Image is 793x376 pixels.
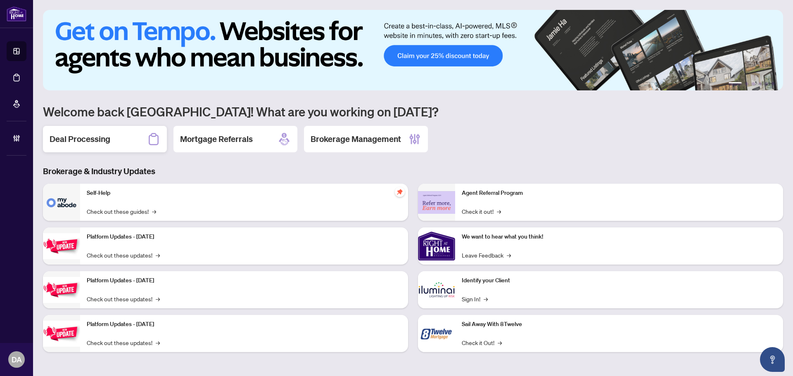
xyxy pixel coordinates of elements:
[745,82,748,85] button: 2
[311,133,401,145] h2: Brokerage Management
[462,294,488,303] a: Sign In!→
[43,10,783,90] img: Slide 0
[507,251,511,260] span: →
[43,184,80,221] img: Self-Help
[395,187,405,197] span: pushpin
[43,321,80,347] img: Platform Updates - June 23, 2025
[462,189,776,198] p: Agent Referral Program
[43,104,783,119] h1: Welcome back [GEOGRAPHIC_DATA]! What are you working on [DATE]?
[7,6,26,21] img: logo
[180,133,253,145] h2: Mortgage Referrals
[87,320,401,329] p: Platform Updates - [DATE]
[87,338,160,347] a: Check out these updates!→
[87,294,160,303] a: Check out these updates!→
[50,133,110,145] h2: Deal Processing
[462,320,776,329] p: Sail Away With 8Twelve
[418,191,455,214] img: Agent Referral Program
[87,276,401,285] p: Platform Updates - [DATE]
[43,233,80,259] img: Platform Updates - July 21, 2025
[418,227,455,265] img: We want to hear what you think!
[156,338,160,347] span: →
[462,251,511,260] a: Leave Feedback→
[752,82,755,85] button: 3
[87,189,401,198] p: Self-Help
[152,207,156,216] span: →
[760,347,785,372] button: Open asap
[87,207,156,216] a: Check out these guides!→
[156,294,160,303] span: →
[418,271,455,308] img: Identify your Client
[462,276,776,285] p: Identify your Client
[758,82,762,85] button: 4
[497,207,501,216] span: →
[462,232,776,241] p: We want to hear what you think!
[462,338,502,347] a: Check it Out!→
[87,232,401,241] p: Platform Updates - [DATE]
[43,277,80,303] img: Platform Updates - July 8, 2025
[765,82,768,85] button: 5
[484,294,488,303] span: →
[156,251,160,260] span: →
[87,251,160,260] a: Check out these updates!→
[12,354,22,365] span: DA
[498,338,502,347] span: →
[772,82,775,85] button: 6
[43,166,783,177] h3: Brokerage & Industry Updates
[729,82,742,85] button: 1
[462,207,501,216] a: Check it out!→
[418,315,455,352] img: Sail Away With 8Twelve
